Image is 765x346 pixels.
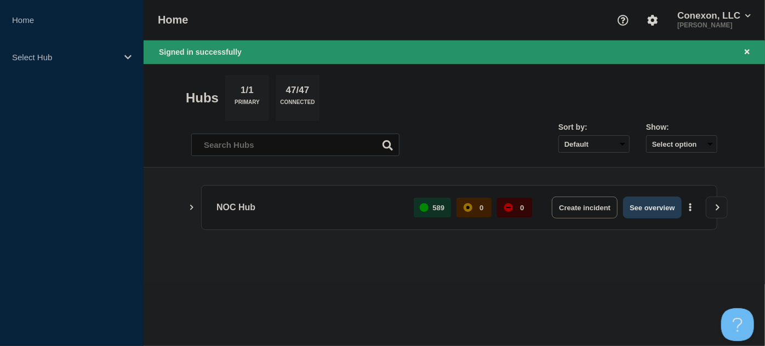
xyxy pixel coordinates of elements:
[158,14,189,26] h1: Home
[552,197,618,218] button: Create incident
[191,134,399,156] input: Search Hubs
[721,308,754,341] iframe: Help Scout Beacon - Open
[675,10,753,21] button: Conexon, LLC
[504,203,513,212] div: down
[237,85,258,99] p: 1/1
[706,197,728,218] button: View
[189,204,195,212] button: Show Connected Hubs
[159,48,242,56] span: Signed in successfully
[740,46,754,59] button: Close banner
[282,85,313,99] p: 47/47
[216,197,401,218] p: NOC Hub
[558,135,630,153] select: Sort by
[646,135,717,153] button: Select option
[675,21,753,29] p: [PERSON_NAME]
[464,203,472,212] div: affected
[558,123,630,131] div: Sort by:
[612,9,635,32] button: Support
[12,53,117,62] p: Select Hub
[479,204,483,212] p: 0
[641,9,664,32] button: Account settings
[420,203,429,212] div: up
[235,99,260,111] p: Primary
[433,204,445,212] p: 589
[186,90,219,106] h2: Hubs
[520,204,524,212] p: 0
[280,99,315,111] p: Connected
[683,198,698,218] button: More actions
[623,197,681,218] button: See overview
[646,123,717,131] div: Show:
